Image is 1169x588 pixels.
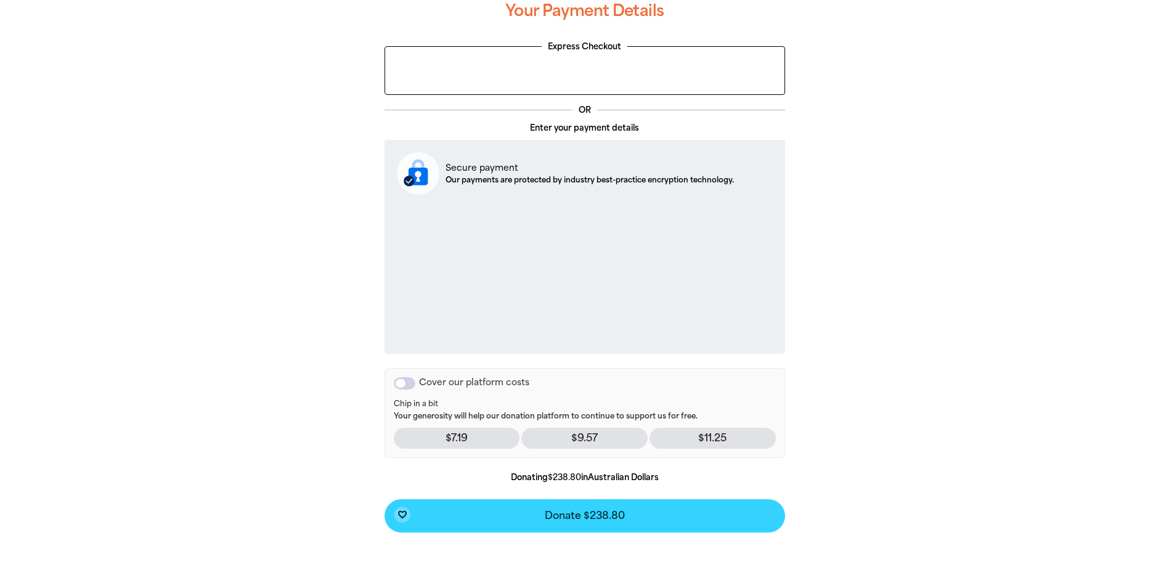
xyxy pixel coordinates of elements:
i: favorite_border [397,510,407,520]
p: $7.19 [394,428,520,449]
iframe: Secure payment input frame [394,205,775,343]
p: $11.25 [650,428,776,449]
span: Chip in a bit [394,399,776,409]
p: Donating in Australian Dollars [385,472,785,484]
span: Donate $238.80 [545,511,625,521]
p: OR [572,104,597,116]
legend: Express Checkout [542,41,627,53]
p: Our payments are protected by industry best-practice encryption technology. [446,174,734,186]
button: Cover our platform costs [394,377,415,390]
b: $238.80 [548,473,581,482]
button: favorite_borderDonate $238.80 [385,499,785,533]
iframe: PayPal-paypal [391,53,778,87]
p: Your generosity will help our donation platform to continue to support us for free. [394,399,776,422]
p: $9.57 [521,428,648,449]
p: Secure payment [446,161,734,174]
p: Enter your payment details [385,122,785,134]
